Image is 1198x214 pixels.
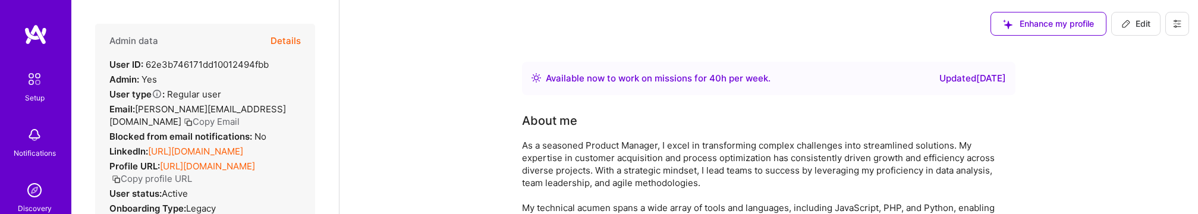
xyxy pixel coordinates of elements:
div: Yes [109,73,157,86]
i: icon Copy [112,175,121,184]
span: [PERSON_NAME][EMAIL_ADDRESS][DOMAIN_NAME] [109,103,286,127]
strong: Blocked from email notifications: [109,131,254,142]
img: discovery [23,178,46,202]
span: Active [162,188,188,199]
img: Availability [532,73,541,83]
strong: Admin: [109,74,139,85]
strong: Profile URL: [109,160,160,172]
strong: User ID: [109,59,143,70]
div: About me [522,112,577,130]
i: icon Copy [184,118,193,127]
button: Copy profile URL [112,172,192,185]
strong: LinkedIn: [109,146,148,157]
div: Updated [DATE] [939,71,1006,86]
strong: User type : [109,89,165,100]
img: setup [22,67,47,92]
button: Copy Email [184,115,240,128]
a: [URL][DOMAIN_NAME] [148,146,243,157]
button: Enhance my profile [991,12,1106,36]
div: No [109,130,266,143]
strong: Email: [109,103,135,115]
div: Regular user [109,88,221,100]
i: Help [152,89,162,99]
span: Edit [1121,18,1150,30]
h4: Admin data [109,36,158,46]
div: Notifications [14,147,56,159]
img: bell [23,123,46,147]
div: Setup [25,92,45,104]
i: icon SuggestedTeams [1003,20,1013,29]
div: 62e3b746171dd10012494fbb [109,58,269,71]
img: logo [24,24,48,45]
button: Edit [1111,12,1161,36]
strong: Onboarding Type: [109,203,186,214]
button: Details [271,24,301,58]
span: 40 [709,73,721,84]
div: Available now to work on missions for h per week . [546,71,771,86]
span: legacy [186,203,216,214]
strong: User status: [109,188,162,199]
a: [URL][DOMAIN_NAME] [160,160,255,172]
span: Enhance my profile [1003,18,1094,30]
